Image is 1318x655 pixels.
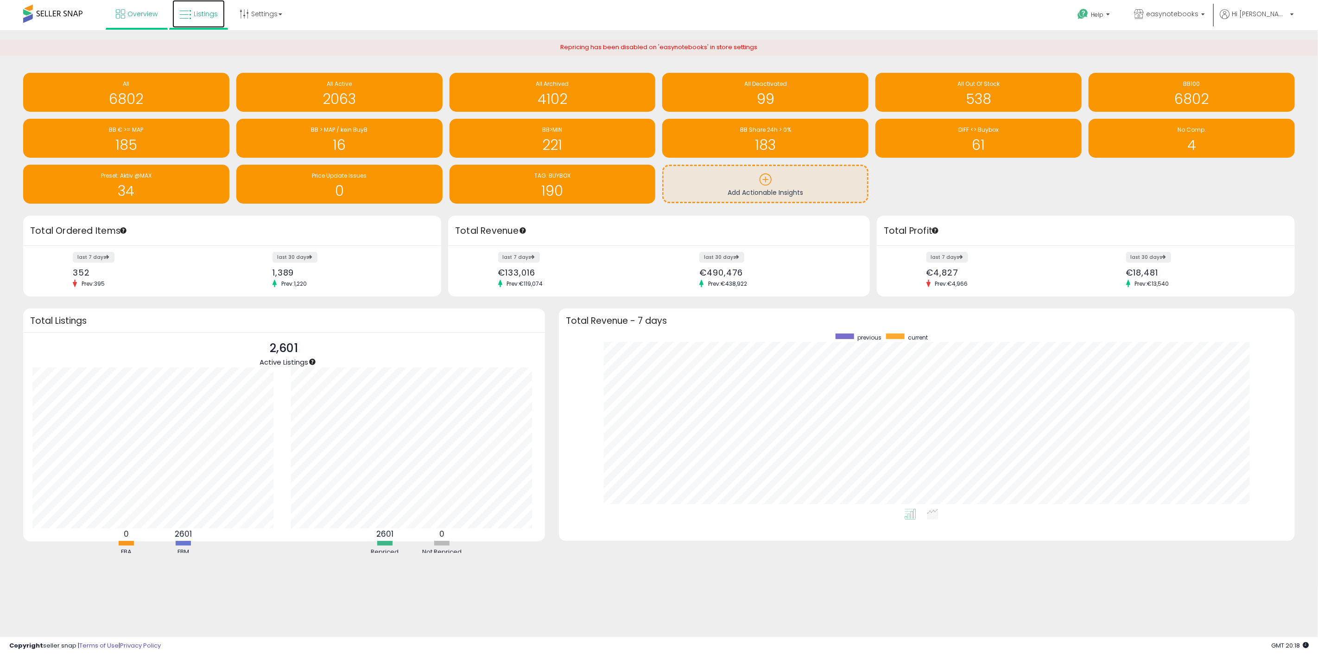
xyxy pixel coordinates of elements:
div: 352 [73,268,225,277]
h1: 61 [880,137,1077,153]
h1: 6802 [28,91,225,107]
span: Add Actionable Insights [728,188,803,197]
span: BB € >= MAP [109,126,143,134]
label: last 30 days [272,252,317,263]
a: All Deactivated 99 [662,73,868,112]
a: No Comp. 4 [1089,119,1295,158]
b: 2601 [175,528,192,539]
span: DIFF <> Buybox [958,126,999,134]
a: BB100 6802 [1089,73,1295,112]
span: Prev: €13,540 [1130,280,1174,288]
a: All Archived 4102 [450,73,656,112]
span: BB > MAP / kein BuyB [311,126,368,134]
a: BB Share 24h > 0% 183 [662,119,868,158]
p: 2,601 [260,340,308,357]
h1: 185 [28,137,225,153]
h1: 6802 [1093,91,1290,107]
span: Preset: Aktiv @MAX [101,172,152,180]
div: 1,389 [272,268,425,277]
label: last 30 days [699,252,744,263]
span: TAG: BUYBOX [534,172,570,180]
div: €18,481 [1126,268,1279,277]
span: current [908,334,928,341]
span: Prev: €4,966 [931,280,973,288]
a: Preset: Aktiv @MAX 34 [23,165,229,204]
a: BB > MAP / kein BuyB 16 [236,119,443,158]
span: All [123,80,129,88]
label: last 30 days [1126,252,1171,263]
span: easynotebooks [1146,9,1198,19]
a: Help [1070,1,1119,30]
div: Not Repriced [414,548,469,557]
span: Prev: 395 [77,280,109,288]
div: FBA [98,548,154,557]
b: 0 [439,528,444,539]
span: previous [857,334,881,341]
a: BB>MIN 221 [450,119,656,158]
div: Repriced [357,548,412,557]
a: All Active 2063 [236,73,443,112]
span: BB>MIN [543,126,563,134]
div: Tooltip anchor [119,226,127,235]
a: Price Update Issues 0 [236,165,443,204]
i: Get Help [1077,8,1089,20]
label: last 7 days [73,252,114,263]
div: €4,827 [926,268,1079,277]
h3: Total Revenue - 7 days [566,317,1288,324]
span: BB Share 24h > 0% [740,126,791,134]
div: Tooltip anchor [519,226,527,235]
div: Tooltip anchor [931,226,939,235]
span: Listings [194,9,218,19]
h1: 0 [241,183,438,199]
span: Active Listings [260,357,308,367]
h1: 538 [880,91,1077,107]
h1: 221 [454,137,651,153]
span: Overview [127,9,158,19]
span: Help [1091,11,1103,19]
h1: 16 [241,137,438,153]
h1: 4 [1093,137,1290,153]
h1: 2063 [241,91,438,107]
h1: 190 [454,183,651,199]
label: last 7 days [926,252,968,263]
span: All Archived [536,80,569,88]
span: Prev: 1,220 [277,280,311,288]
span: Prev: €119,074 [502,280,548,288]
a: DIFF <> Buybox 61 [875,119,1082,158]
b: 2601 [376,528,393,539]
h3: Total Profit [884,225,1288,238]
span: All Deactivated [744,80,787,88]
div: FBM [155,548,211,557]
a: All Out Of Stock 538 [875,73,1082,112]
span: No Comp. [1178,126,1206,134]
h3: Total Listings [30,317,538,324]
span: Prev: €438,922 [703,280,752,288]
div: €490,476 [699,268,853,277]
span: Repricing has been disabled on 'easynotebooks' in store settings [561,43,758,51]
span: All Out Of Stock [957,80,1000,88]
span: BB100 [1184,80,1200,88]
h1: 4102 [454,91,651,107]
h3: Total Ordered Items [30,225,434,238]
div: €133,016 [498,268,652,277]
h1: 34 [28,183,225,199]
span: All Active [327,80,352,88]
a: Add Actionable Insights [664,166,867,202]
a: TAG: BUYBOX 190 [450,165,656,204]
h1: 99 [667,91,864,107]
div: Tooltip anchor [308,358,317,366]
span: Price Update Issues [312,172,367,180]
h1: 183 [667,137,864,153]
a: All 6802 [23,73,229,112]
a: Hi [PERSON_NAME] [1220,9,1294,30]
span: Hi [PERSON_NAME] [1232,9,1287,19]
h3: Total Revenue [455,225,863,238]
b: 0 [124,528,129,539]
label: last 7 days [498,252,540,263]
a: BB € >= MAP 185 [23,119,229,158]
